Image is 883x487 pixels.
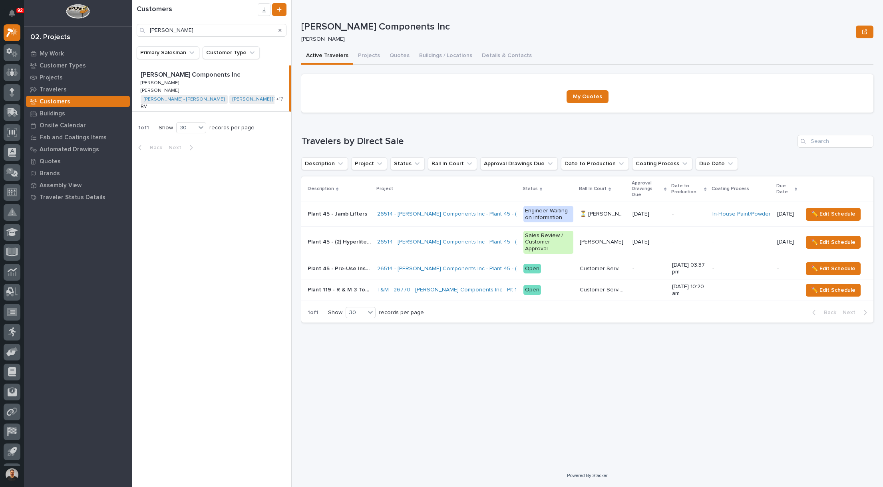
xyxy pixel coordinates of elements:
p: My Work [40,50,64,57]
p: 1 of 1 [132,118,155,138]
p: Plant 45 - Jamb Lifters [308,209,369,218]
p: - [712,287,771,293]
p: - [672,211,706,218]
a: 26514 - [PERSON_NAME] Components Inc - Plant 45 - (2) Hyperlite ¼ ton bridge cranes; 24’ x 60’ [377,239,624,245]
p: Customer Service [580,264,627,272]
a: Automated Drawings [24,143,132,155]
div: Open [523,264,541,274]
p: records per page [209,125,255,131]
button: Due Date [696,157,738,170]
a: My Work [24,48,132,59]
p: [DATE] 03:37 pm [672,262,706,275]
p: - [777,265,796,272]
div: 02. Projects [30,33,70,42]
a: Brands [24,167,132,179]
p: Approval Drawings Due [632,179,662,199]
a: T&M - 26770 - [PERSON_NAME] Components Inc - Plt 119 - R & M 3 Ton Hoist making a clunking sound ... [377,287,710,293]
p: Automated Drawings [40,146,99,153]
button: ✏️ Edit Schedule [806,236,861,249]
p: [PERSON_NAME] [141,79,181,86]
p: - [712,239,771,245]
p: [DATE] 10:20 am [672,283,706,297]
p: Plant 45 - Pre-Use Inspections [308,264,372,272]
p: Buildings [40,110,65,117]
p: [PERSON_NAME] [580,237,625,245]
p: Plant 119 - R & M 3 Ton Hoist making a clunking sound when traveling east to west [308,285,372,293]
a: 26514 - [PERSON_NAME] Components Inc - Plant 45 - (2) Hyperlite ¼ ton bridge cranes; 24’ x 60’ [377,265,624,272]
span: Back [145,144,162,151]
a: 26514 - [PERSON_NAME] Components Inc - Plant 45 - (2) Hyperlite ¼ ton bridge cranes; 24’ x 60’ [377,211,624,218]
button: Customer Type [203,46,260,59]
div: Engineer Waiting on Information [523,206,573,223]
p: Brands [40,170,60,177]
a: Onsite Calendar [24,119,132,131]
button: ✏️ Edit Schedule [806,208,861,221]
input: Search [797,135,873,148]
a: Fab and Coatings Items [24,131,132,143]
button: Coating Process [632,157,692,170]
img: Workspace Logo [66,4,89,19]
tr: Plant 45 - Pre-Use InspectionsPlant 45 - Pre-Use Inspections 26514 - [PERSON_NAME] Components Inc... [301,258,873,279]
p: ⏳ [PERSON_NAME] [580,209,627,218]
p: Projects [40,74,63,81]
button: ✏️ Edit Schedule [806,262,861,275]
p: records per page [379,309,424,316]
p: - [632,265,666,272]
p: 92 [18,8,23,13]
p: - [712,265,771,272]
a: My Quotes [567,90,609,103]
p: Project [376,184,393,193]
a: [PERSON_NAME] Components Inc[PERSON_NAME] Components Inc [PERSON_NAME][PERSON_NAME] [PERSON_NAME]... [132,65,291,112]
p: - [777,287,796,293]
div: Sales Review / Customer Approval [523,231,573,254]
p: - [672,239,706,245]
p: [PERSON_NAME] [301,36,849,43]
p: Fab and Coatings Items [40,134,107,141]
span: ✏️ Edit Schedule [811,285,855,295]
span: ✏️ Edit Schedule [811,209,855,219]
p: Onsite Calendar [40,122,86,129]
p: Traveler Status Details [40,194,105,201]
p: Date to Production [671,182,702,196]
p: Quotes [40,158,61,165]
button: Status [390,157,425,170]
div: Notifications92 [10,10,20,22]
h1: Travelers by Direct Sale [301,136,794,147]
div: 30 [346,309,365,317]
button: Ball In Court [428,157,477,170]
button: Primary Salesman [137,46,199,59]
button: Description [301,157,348,170]
button: Project [351,157,387,170]
p: Status [523,184,538,193]
span: + 17 [276,97,283,102]
p: [PERSON_NAME] Components Inc [141,69,242,79]
span: ✏️ Edit Schedule [811,238,855,247]
p: Customer Types [40,62,86,69]
p: [DATE] [632,211,666,218]
a: Traveler Status Details [24,191,132,203]
button: ✏️ Edit Schedule [806,284,861,297]
p: [DATE] [632,239,666,245]
p: Travelers [40,86,67,93]
tr: Plant 45 - Jamb LiftersPlant 45 - Jamb Lifters 26514 - [PERSON_NAME] Components Inc - Plant 45 - ... [301,202,873,227]
span: Back [819,309,836,316]
div: Open [523,285,541,295]
div: 30 [177,124,196,132]
a: In-House Paint/Powder [712,211,771,218]
button: Back [806,309,839,316]
h1: Customers [137,5,258,14]
a: [PERSON_NAME] - [PERSON_NAME] [144,97,225,102]
p: Description [308,184,334,193]
button: Notifications [4,5,20,22]
button: Next [839,309,873,316]
a: Powered By Stacker [567,473,607,478]
p: Show [159,125,173,131]
p: Ball In Court [579,184,607,193]
p: Due Date [776,182,793,196]
p: [PERSON_NAME] Components Inc [301,21,853,33]
input: Search [137,24,286,37]
button: Next [165,144,199,151]
p: [DATE] [777,211,796,218]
